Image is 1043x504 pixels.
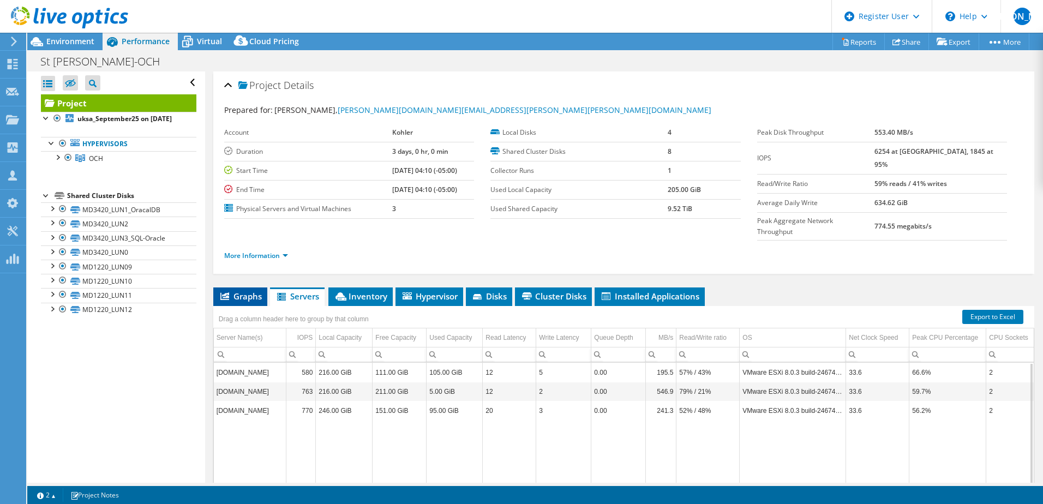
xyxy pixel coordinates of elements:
[274,105,711,115] span: [PERSON_NAME],
[962,310,1023,324] a: Export to Excel
[594,331,633,344] div: Queue Depth
[224,127,392,138] label: Account
[874,147,993,169] b: 6254 at [GEOGRAPHIC_DATA], 1845 at 95%
[846,328,909,347] td: Net Clock Speed Column
[373,328,427,347] td: Free Capacity Column
[536,328,591,347] td: Write Latency Column
[197,36,222,46] span: Virtual
[286,382,316,401] td: Column IOPS, Value 763
[483,347,536,362] td: Column Read Latency, Filter cell
[909,328,986,347] td: Peak CPU Percentage Column
[427,347,483,362] td: Column Used Capacity, Filter cell
[41,217,196,231] a: MD3420_LUN2
[316,382,373,401] td: Column Local Capacity, Value 216.00 GiB
[668,204,692,213] b: 9.52 TiB
[334,291,387,302] span: Inventory
[286,347,316,362] td: Column IOPS, Filter cell
[884,33,929,50] a: Share
[214,401,286,420] td: Column Server Name(s), Value uksavs02.kohlerco.com
[41,303,196,317] a: MD1220_LUN12
[392,128,413,137] b: Kohler
[427,401,483,420] td: Column Used Capacity, Value 95.00 GiB
[846,347,909,362] td: Column Net Clock Speed, Filter cell
[591,347,646,362] td: Column Queue Depth, Filter cell
[224,146,392,157] label: Duration
[846,382,909,401] td: Column Net Clock Speed, Value 33.6
[89,154,103,163] span: OCH
[41,137,196,151] a: Hypervisors
[740,382,846,401] td: Column OS, Value VMware ESXi 8.0.3 build-24674464
[249,36,299,46] span: Cloud Pricing
[429,331,472,344] div: Used Capacity
[401,291,458,302] span: Hypervisor
[676,363,740,382] td: Column Read/Write ratio, Value 57% / 43%
[740,363,846,382] td: Column OS, Value VMware ESXi 8.0.3 build-24674464
[757,197,874,208] label: Average Daily Write
[757,127,874,138] label: Peak Disk Throughput
[63,488,127,502] a: Project Notes
[757,153,874,164] label: IOPS
[646,347,676,362] td: Column MB/s, Filter cell
[849,331,898,344] div: Net Clock Speed
[539,331,579,344] div: Write Latency
[846,401,909,420] td: Column Net Clock Speed, Value 33.6
[375,331,416,344] div: Free Capacity
[740,347,846,362] td: Column OS, Filter cell
[757,215,874,237] label: Peak Aggregate Network Throughput
[490,165,668,176] label: Collector Runs
[122,36,170,46] span: Performance
[67,189,196,202] div: Shared Cluster Disks
[658,331,673,344] div: MB/s
[214,347,286,362] td: Column Server Name(s), Filter cell
[591,363,646,382] td: Column Queue Depth, Value 0.00
[912,331,978,344] div: Peak CPU Percentage
[217,331,263,344] div: Server Name(s)
[676,347,740,362] td: Column Read/Write ratio, Filter cell
[41,288,196,302] a: MD1220_LUN11
[986,382,1038,401] td: Column CPU Sockets, Value 2
[77,114,172,123] b: uksa_September25 on [DATE]
[536,363,591,382] td: Column Write Latency, Value 5
[224,203,392,214] label: Physical Servers and Virtual Machines
[35,56,177,68] h1: St [PERSON_NAME]-OCH
[679,331,726,344] div: Read/Write ratio
[945,11,955,21] svg: \n
[1014,8,1031,25] span: [PERSON_NAME]
[373,382,427,401] td: Column Free Capacity, Value 211.00 GiB
[536,347,591,362] td: Column Write Latency, Filter cell
[490,184,668,195] label: Used Local Capacity
[536,401,591,420] td: Column Write Latency, Value 3
[427,363,483,382] td: Column Used Capacity, Value 105.00 GiB
[668,147,672,156] b: 8
[224,184,392,195] label: End Time
[238,80,281,91] span: Project
[286,401,316,420] td: Column IOPS, Value 770
[338,105,711,115] a: [PERSON_NAME][DOMAIN_NAME][EMAIL_ADDRESS][PERSON_NAME][PERSON_NAME][DOMAIN_NAME]
[297,331,313,344] div: IOPS
[316,363,373,382] td: Column Local Capacity, Value 216.00 GiB
[591,382,646,401] td: Column Queue Depth, Value 0.00
[286,363,316,382] td: Column IOPS, Value 580
[591,401,646,420] td: Column Queue Depth, Value 0.00
[41,231,196,245] a: MD3420_LUN3_SQL-Oracle
[986,401,1038,420] td: Column CPU Sockets, Value 2
[373,401,427,420] td: Column Free Capacity, Value 151.00 GiB
[646,401,676,420] td: Column MB/s, Value 241.3
[928,33,979,50] a: Export
[874,179,947,188] b: 59% reads / 41% writes
[373,363,427,382] td: Column Free Capacity, Value 111.00 GiB
[471,291,507,302] span: Disks
[319,331,362,344] div: Local Capacity
[224,165,392,176] label: Start Time
[373,347,427,362] td: Column Free Capacity, Filter cell
[986,363,1038,382] td: Column CPU Sockets, Value 2
[874,198,908,207] b: 634.62 GiB
[41,260,196,274] a: MD1220_LUN09
[909,401,986,420] td: Column Peak CPU Percentage, Value 56.2%
[392,185,457,194] b: [DATE] 04:10 (-05:00)
[41,202,196,217] a: MD3420_LUN1_OracalDB
[214,382,286,401] td: Column Server Name(s), Value uksavs01.kohlerco.com
[316,347,373,362] td: Column Local Capacity, Filter cell
[490,146,668,157] label: Shared Cluster Disks
[536,382,591,401] td: Column Write Latency, Value 2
